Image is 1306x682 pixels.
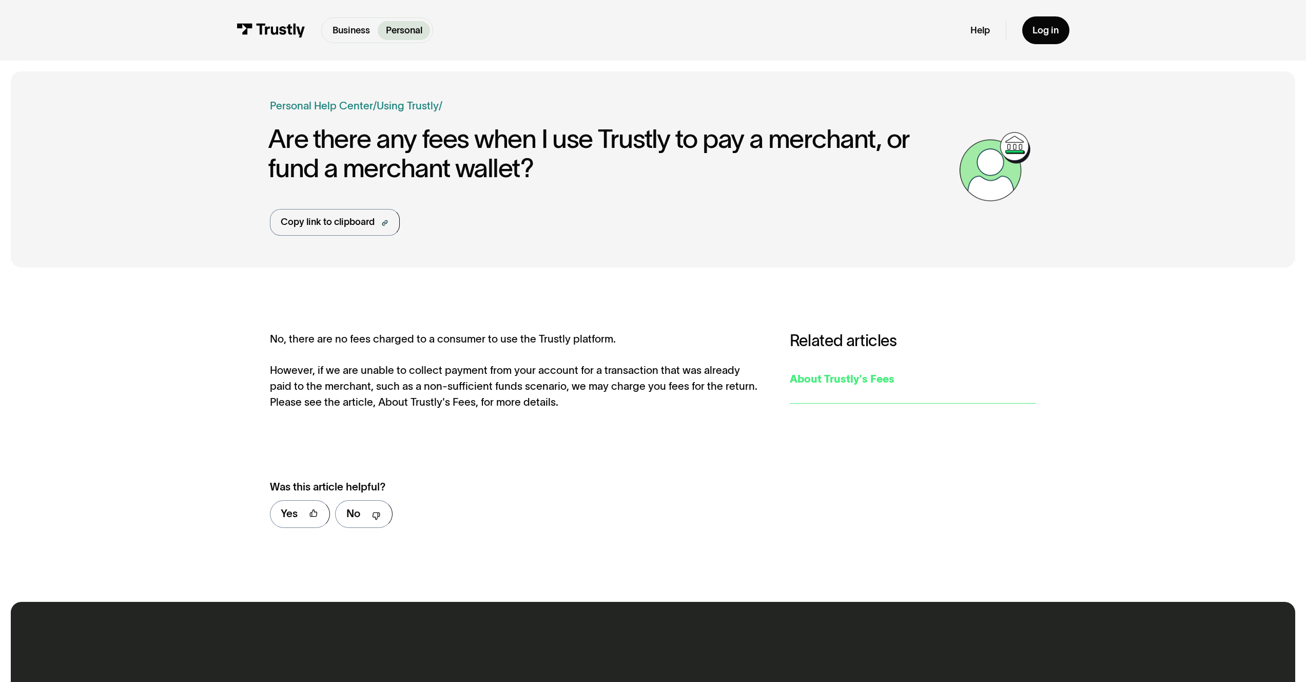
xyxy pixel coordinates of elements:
[324,21,378,40] a: Business
[386,24,422,37] p: Personal
[346,506,360,522] div: No
[335,500,392,528] a: No
[270,479,735,495] div: Was this article helpful?
[268,124,954,182] h1: Are there any fees when I use Trustly to pay a merchant, or fund a merchant wallet?
[790,331,1037,350] h3: Related articles
[373,98,377,114] div: /
[378,21,430,40] a: Personal
[270,331,764,411] div: No, there are no fees charged to a consumer to use the Trustly platform. However, if we are unabl...
[270,500,330,528] a: Yes
[281,215,375,229] div: Copy link to clipboard
[1032,25,1059,36] div: Log in
[270,98,373,114] a: Personal Help Center
[377,100,439,111] a: Using Trustly
[333,24,370,37] p: Business
[1022,16,1069,44] a: Log in
[970,25,990,36] a: Help
[270,209,400,236] a: Copy link to clipboard
[237,23,305,37] img: Trustly Logo
[790,371,1037,387] div: About Trustly's Fees
[439,98,442,114] div: /
[281,506,298,522] div: Yes
[790,355,1037,404] a: About Trustly's Fees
